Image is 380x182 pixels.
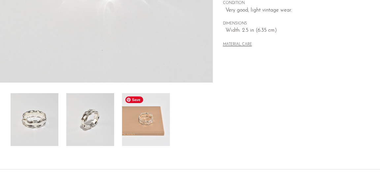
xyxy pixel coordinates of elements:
span: Very good; light vintage wear. [226,6,369,15]
span: CONDITION [223,0,369,6]
span: DIMENSIONS [223,21,369,27]
img: Ruffle Cuff Bracelet [122,93,170,146]
span: Save [125,96,143,103]
img: Ruffle Cuff Bracelet [66,93,114,146]
span: Width: 2.5 in (6.35 cm) [226,26,369,35]
img: Ruffle Cuff Bracelet [11,93,58,146]
button: MATERIAL CARE [223,42,252,47]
